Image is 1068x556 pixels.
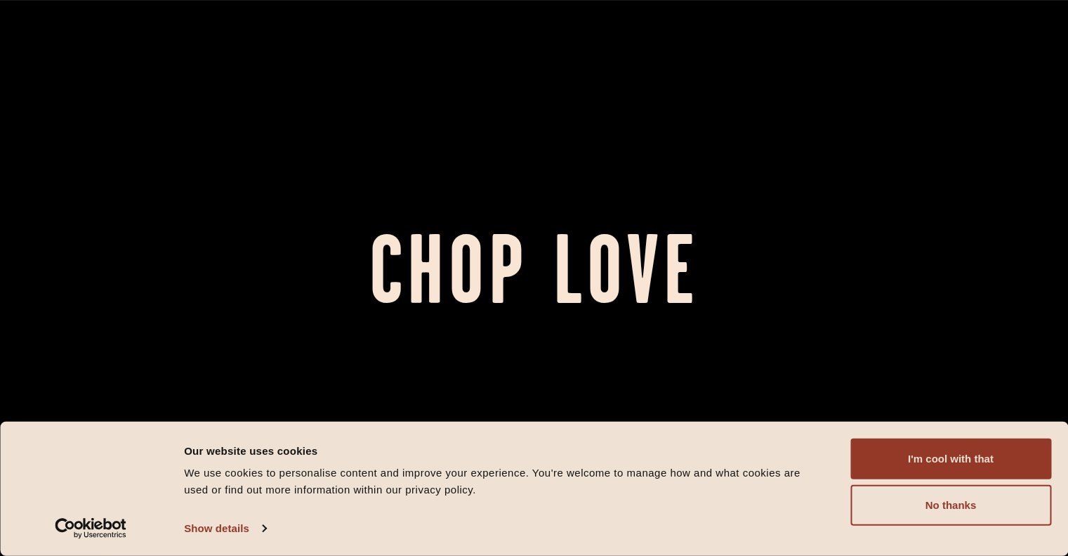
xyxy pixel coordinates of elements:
a: Show details [184,518,265,539]
a: Usercentrics Cookiebot - opens in a new window [29,518,152,539]
button: I'm cool with that [850,439,1051,479]
button: No thanks [850,485,1051,526]
div: We use cookies to personalise content and improve your experience. You're welcome to manage how a... [184,465,819,498]
div: Our website uses cookies [184,442,819,459]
